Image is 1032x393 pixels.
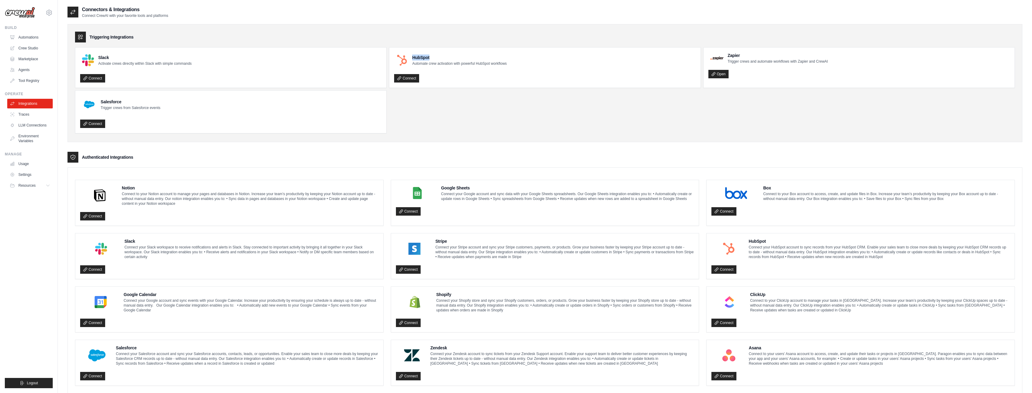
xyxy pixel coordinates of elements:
[7,99,53,108] a: Integrations
[7,65,53,75] a: Agents
[82,54,94,66] img: Slack Logo
[80,212,105,220] a: Connect
[398,187,437,199] img: Google Sheets Logo
[80,319,105,327] a: Connect
[398,296,432,308] img: Shopify Logo
[80,265,105,274] a: Connect
[412,55,507,61] h4: HubSpot
[7,181,53,190] button: Resources
[82,6,168,13] h2: Connectors & Integrations
[435,238,694,244] h4: Stripe
[27,381,38,385] span: Logout
[98,61,192,66] p: Activate crews directly within Slack with simple commands
[441,192,694,201] p: Connect your Google account and sync data with your Google Sheets spreadsheets. Our Google Sheets...
[750,298,1010,313] p: Connect to your ClickUp account to manage your tasks in [GEOGRAPHIC_DATA]. Increase your team’s p...
[430,345,694,351] h4: Zendesk
[728,59,828,64] p: Trigger crews and automate workflows with Zapier and CrewAI
[80,372,105,380] a: Connect
[710,56,723,60] img: Zapier Logo
[7,33,53,42] a: Automations
[124,298,378,313] p: Connect your Google account and sync events with your Google Calendar. Increase your productivity...
[396,372,421,380] a: Connect
[7,43,53,53] a: Crew Studio
[435,245,694,259] p: Connect your Stripe account and sync your Stripe customers, payments, or products. Grow your busi...
[80,120,105,128] a: Connect
[711,372,736,380] a: Connect
[749,351,1010,366] p: Connect to your users’ Asana account to access, create, and update their tasks or projects in [GE...
[430,351,694,366] p: Connect your Zendesk account to sync tickets from your Zendesk Support account. Enable your suppo...
[98,55,192,61] h4: Slack
[80,74,105,83] a: Connect
[713,349,745,361] img: Asana Logo
[7,131,53,146] a: Environment Variables
[124,245,378,259] p: Connect your Slack workspace to receive notifications and alerts in Slack. Stay connected to impo...
[713,243,745,255] img: HubSpot Logo
[5,152,53,157] div: Manage
[7,120,53,130] a: LLM Connections
[763,185,1010,191] h4: Box
[124,292,378,298] h4: Google Calendar
[18,183,36,188] span: Resources
[7,54,53,64] a: Marketplace
[5,25,53,30] div: Build
[713,187,759,199] img: Box Logo
[708,70,729,78] a: Open
[396,54,408,66] img: HubSpot Logo
[7,170,53,179] a: Settings
[396,319,421,327] a: Connect
[101,99,160,105] h4: Salesforce
[441,185,694,191] h4: Google Sheets
[82,296,119,308] img: Google Calendar Logo
[7,159,53,169] a: Usage
[763,192,1010,201] p: Connect to your Box account to access, create, and update files in Box. Increase your team’s prod...
[82,243,120,255] img: Slack Logo
[82,97,96,112] img: Salesforce Logo
[116,351,378,366] p: Connect your Salesforce account and sync your Salesforce accounts, contacts, leads, or opportunit...
[412,61,507,66] p: Automate crew activation with powerful HubSpot workflows
[82,13,168,18] p: Connect CrewAI with your favorite tools and platforms
[398,243,431,255] img: Stripe Logo
[728,52,828,58] h4: Zapier
[713,296,746,308] img: ClickUp Logo
[396,207,421,216] a: Connect
[124,238,378,244] h4: Slack
[7,110,53,119] a: Traces
[5,7,35,18] img: Logo
[7,76,53,86] a: Tool Registry
[749,345,1010,351] h4: Asana
[396,265,421,274] a: Connect
[82,154,133,160] h3: Authenticated Integrations
[436,298,694,313] p: Connect your Shopify store and sync your Shopify customers, orders, or products. Grow your busine...
[5,378,53,388] button: Logout
[122,192,378,206] p: Connect to your Notion account to manage your pages and databases in Notion. Increase your team’s...
[82,189,118,201] img: Notion Logo
[89,34,133,40] h3: Triggering Integrations
[398,349,426,361] img: Zendesk Logo
[394,74,419,83] a: Connect
[436,292,694,298] h4: Shopify
[122,185,378,191] h4: Notion
[82,349,112,361] img: Salesforce Logo
[749,245,1010,259] p: Connect your HubSpot account to sync records from your HubSpot CRM. Enable your sales team to clo...
[711,265,736,274] a: Connect
[749,238,1010,244] h4: HubSpot
[101,105,160,110] p: Trigger crews from Salesforce events
[711,319,736,327] a: Connect
[5,92,53,96] div: Operate
[116,345,378,351] h4: Salesforce
[711,207,736,216] a: Connect
[750,292,1010,298] h4: ClickUp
